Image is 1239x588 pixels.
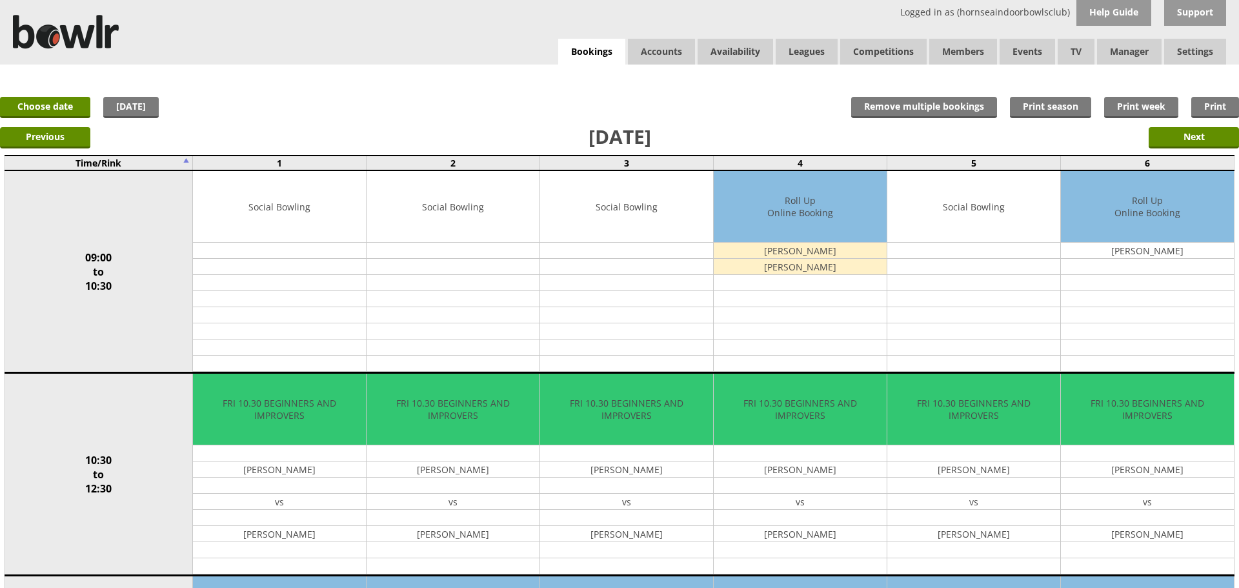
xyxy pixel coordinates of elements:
[887,156,1060,170] td: 5
[840,39,927,65] a: Competitions
[714,374,887,445] td: FRI 10.30 BEGINNERS AND IMPROVERS
[367,526,539,542] td: [PERSON_NAME]
[1061,526,1234,542] td: [PERSON_NAME]
[366,156,539,170] td: 2
[851,97,997,118] input: Remove multiple bookings
[367,374,539,445] td: FRI 10.30 BEGINNERS AND IMPROVERS
[714,461,887,478] td: [PERSON_NAME]
[714,526,887,542] td: [PERSON_NAME]
[367,171,539,243] td: Social Bowling
[193,461,366,478] td: [PERSON_NAME]
[539,156,713,170] td: 3
[887,171,1060,243] td: Social Bowling
[540,494,713,510] td: vs
[1061,171,1234,243] td: Roll Up Online Booking
[1058,39,1094,65] span: TV
[103,97,159,118] a: [DATE]
[1061,461,1234,478] td: [PERSON_NAME]
[714,243,887,259] td: [PERSON_NAME]
[887,374,1060,445] td: FRI 10.30 BEGINNERS AND IMPROVERS
[193,526,366,542] td: [PERSON_NAME]
[1164,39,1226,65] span: Settings
[1097,39,1162,65] span: Manager
[1060,156,1234,170] td: 6
[540,526,713,542] td: [PERSON_NAME]
[1191,97,1239,118] a: Print
[193,374,366,445] td: FRI 10.30 BEGINNERS AND IMPROVERS
[714,171,887,243] td: Roll Up Online Booking
[540,461,713,478] td: [PERSON_NAME]
[540,374,713,445] td: FRI 10.30 BEGINNERS AND IMPROVERS
[1061,494,1234,510] td: vs
[5,373,193,576] td: 10:30 to 12:30
[1149,127,1239,148] input: Next
[713,156,887,170] td: 4
[887,526,1060,542] td: [PERSON_NAME]
[192,156,366,170] td: 1
[193,494,366,510] td: vs
[1061,374,1234,445] td: FRI 10.30 BEGINNERS AND IMPROVERS
[5,170,193,373] td: 09:00 to 10:30
[1061,243,1234,259] td: [PERSON_NAME]
[5,156,193,170] td: Time/Rink
[367,494,539,510] td: vs
[887,461,1060,478] td: [PERSON_NAME]
[714,259,887,275] td: [PERSON_NAME]
[367,461,539,478] td: [PERSON_NAME]
[558,39,625,65] a: Bookings
[628,39,695,65] span: Accounts
[1104,97,1178,118] a: Print week
[540,171,713,243] td: Social Bowling
[714,494,887,510] td: vs
[698,39,773,65] a: Availability
[1000,39,1055,65] a: Events
[929,39,997,65] span: Members
[887,494,1060,510] td: vs
[193,171,366,243] td: Social Bowling
[1010,97,1091,118] a: Print season
[776,39,838,65] a: Leagues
